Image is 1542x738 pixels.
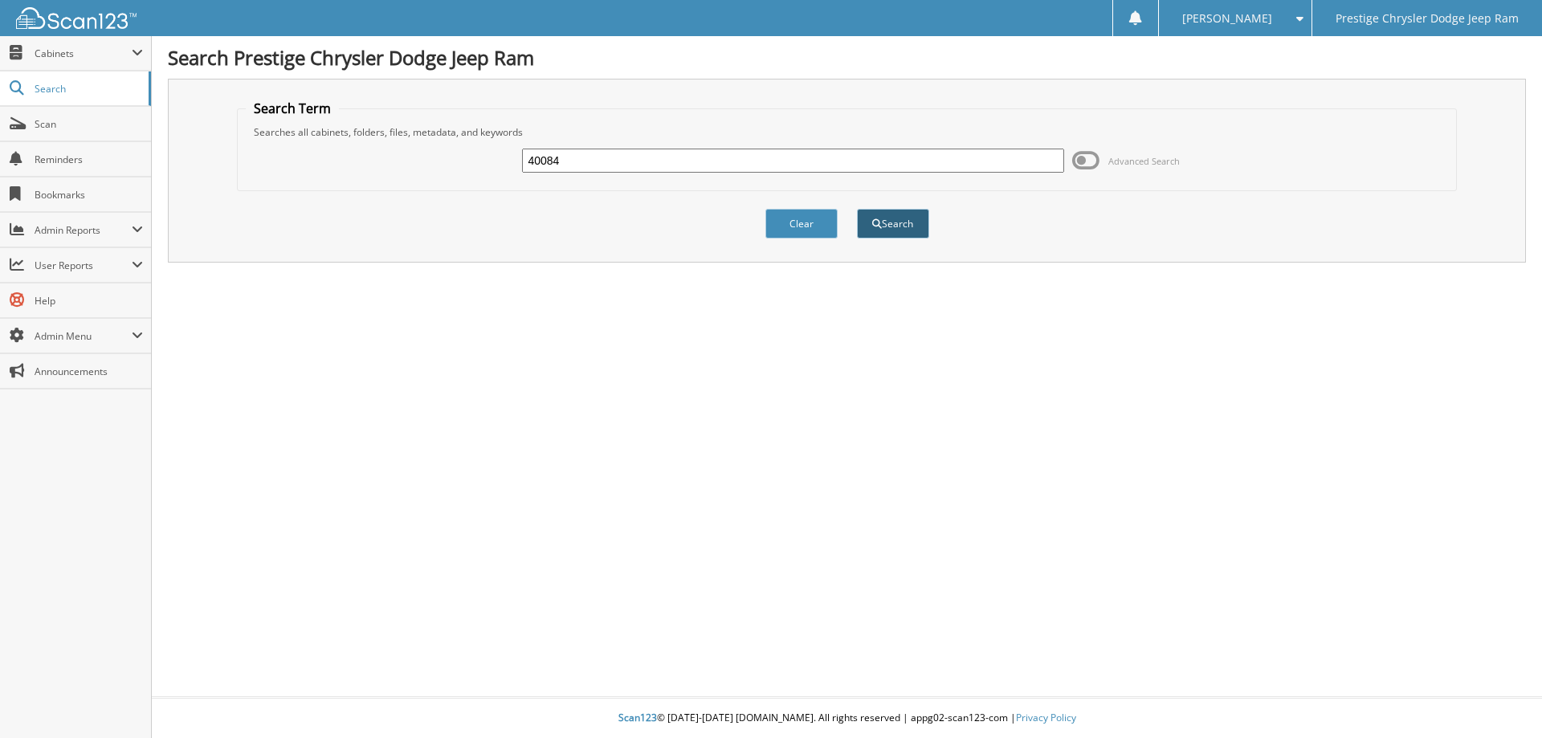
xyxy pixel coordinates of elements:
[246,125,1449,139] div: Searches all cabinets, folders, files, metadata, and keywords
[35,82,141,96] span: Search
[1462,661,1542,738] iframe: Chat Widget
[1182,14,1272,23] span: [PERSON_NAME]
[16,7,137,29] img: scan123-logo-white.svg
[168,44,1526,71] h1: Search Prestige Chrysler Dodge Jeep Ram
[35,188,143,202] span: Bookmarks
[152,699,1542,738] div: © [DATE]-[DATE] [DOMAIN_NAME]. All rights reserved | appg02-scan123-com |
[35,329,132,343] span: Admin Menu
[618,711,657,724] span: Scan123
[35,153,143,166] span: Reminders
[35,47,132,60] span: Cabinets
[857,209,929,239] button: Search
[1336,14,1519,23] span: Prestige Chrysler Dodge Jeep Ram
[35,259,132,272] span: User Reports
[35,223,132,237] span: Admin Reports
[1108,155,1180,167] span: Advanced Search
[246,100,339,117] legend: Search Term
[35,365,143,378] span: Announcements
[765,209,838,239] button: Clear
[35,294,143,308] span: Help
[35,117,143,131] span: Scan
[1016,711,1076,724] a: Privacy Policy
